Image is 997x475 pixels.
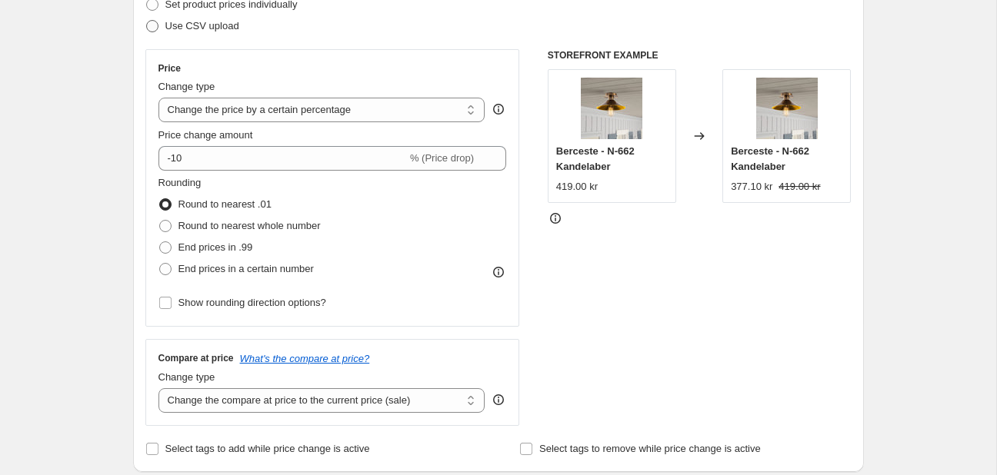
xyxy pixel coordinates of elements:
[178,241,253,253] span: End prices in .99
[491,101,506,117] div: help
[158,146,407,171] input: -15
[731,179,772,194] div: 377.10 kr
[556,145,635,172] span: Berceste - N-662 Kandelaber
[491,392,506,407] div: help
[178,220,321,231] span: Round to nearest whole number
[158,81,215,92] span: Change type
[548,49,852,61] h6: STOREFRONT EXAMPLE
[158,371,215,383] span: Change type
[178,263,314,274] span: End prices in a certain number
[410,152,474,164] span: % (Price drop)
[556,179,598,194] div: 419.00 kr
[240,353,370,364] button: What's the compare at price?
[158,352,234,364] h3: Compare at price
[158,129,253,141] span: Price change amount
[779,179,820,194] strike: 419.00 kr
[581,78,642,139] img: 525NOR1304_20-_201_80x.jpg
[178,297,326,308] span: Show rounding direction options?
[165,20,239,32] span: Use CSV upload
[731,145,809,172] span: Berceste - N-662 Kandelaber
[539,443,761,454] span: Select tags to remove while price change is active
[158,177,202,188] span: Rounding
[158,62,181,75] h3: Price
[178,198,272,210] span: Round to nearest .01
[165,443,370,454] span: Select tags to add while price change is active
[756,78,818,139] img: 525NOR1304_20-_201_80x.jpg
